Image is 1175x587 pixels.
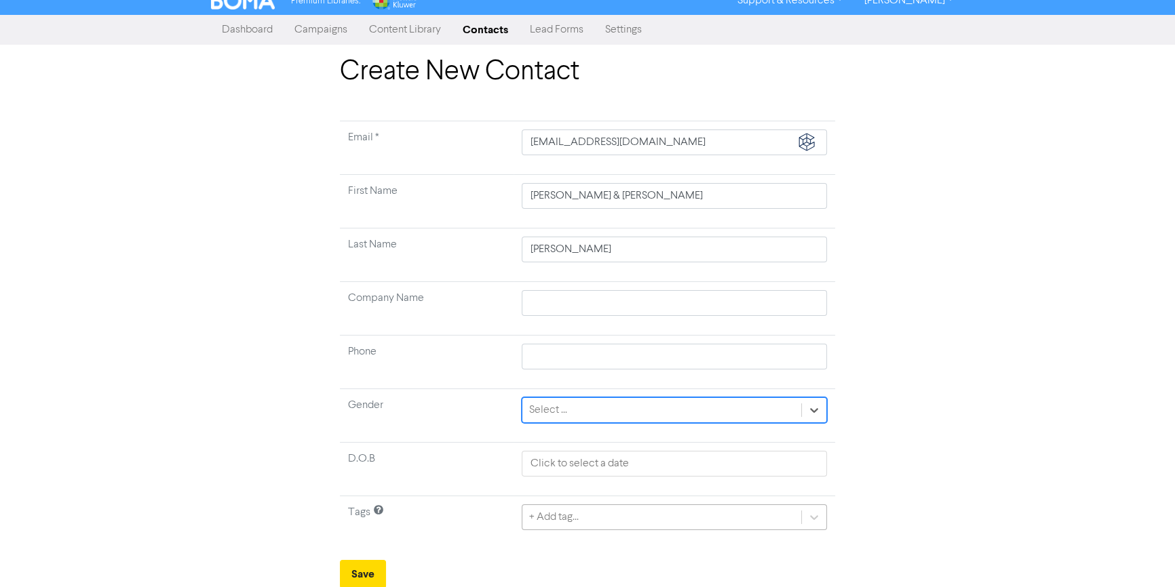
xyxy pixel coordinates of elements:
[1005,441,1175,587] iframe: Chat Widget
[340,389,514,443] td: Gender
[340,56,835,88] h1: Create New Contact
[340,443,514,496] td: D.O.B
[211,16,284,43] a: Dashboard
[594,16,653,43] a: Settings
[358,16,452,43] a: Content Library
[340,496,514,550] td: Tags
[519,16,594,43] a: Lead Forms
[452,16,519,43] a: Contacts
[340,282,514,336] td: Company Name
[340,336,514,389] td: Phone
[529,509,579,525] div: + Add tag...
[529,402,567,418] div: Select ...
[340,175,514,228] td: First Name
[340,228,514,282] td: Last Name
[340,121,514,175] td: Required
[522,451,827,477] input: Click to select a date
[284,16,358,43] a: Campaigns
